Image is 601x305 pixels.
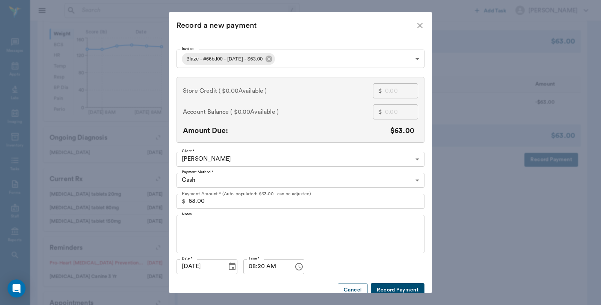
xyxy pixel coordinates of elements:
[385,104,418,119] input: 0.00
[183,86,267,95] span: Store Credit ( )
[378,86,382,95] p: $
[222,86,263,95] span: $0.00 Available
[234,107,275,116] span: $0.00 Available
[371,283,424,297] button: Record Payment
[183,125,228,136] p: Amount Due:
[182,169,213,175] label: Payment Method *
[243,259,288,274] input: hh:mm aa
[338,283,368,297] button: Cancel
[8,279,26,297] div: Open Intercom Messenger
[183,107,279,116] span: Account Balance ( )
[182,54,267,63] span: Blaze - #66bd00 - [DATE] - $63.00
[177,259,222,274] input: MM/DD/YYYY
[189,194,424,209] input: 0.00
[291,259,307,274] button: Choose time, selected time is 8:20 AM
[249,256,260,261] label: Time *
[182,256,192,261] label: Date *
[182,53,275,65] div: Blaze - #66bd00 - [DATE] - $63.00
[182,190,311,197] p: Payment Amount * (Auto-populated: $63.00 - can be adjusted)
[415,21,424,30] button: close
[182,46,193,51] label: Invoice
[182,148,195,154] label: Client *
[177,173,424,188] div: Cash
[182,211,192,217] label: Notes
[390,125,414,136] p: $63.00
[182,197,186,206] p: $
[177,20,415,32] div: Record a new payment
[177,152,424,167] div: [PERSON_NAME]
[378,107,382,116] p: $
[385,83,418,98] input: 0.00
[225,259,240,274] button: Choose date, selected date is Sep 18, 2025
